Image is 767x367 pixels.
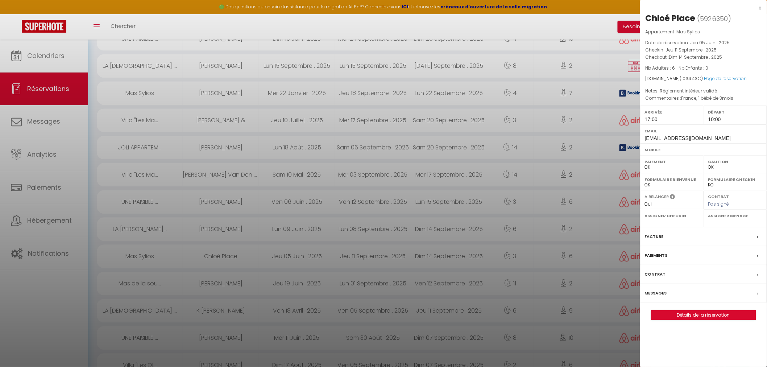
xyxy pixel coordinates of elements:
p: Appartement : [646,28,762,36]
span: 1064.43 [682,75,698,82]
span: 5926350 [700,14,728,23]
a: Page de réservation [704,75,747,82]
span: Jeu 05 Juin . 2025 [691,40,730,46]
span: Dim 14 Septembre . 2025 [669,54,722,60]
p: Checkin : [646,46,762,54]
span: Pas signé [708,201,729,207]
label: Paiements [645,252,668,259]
label: Formulaire Bienvenue [645,176,699,183]
p: Notes : [646,87,762,95]
span: France, 1 bébé de 3mois [681,95,734,101]
span: Règlement intérieur validé [660,88,717,94]
div: [DOMAIN_NAME] [646,75,762,82]
span: Jeu 11 Septembre . 2025 [666,47,717,53]
p: Commentaires : [646,95,762,102]
p: Date de réservation : [646,39,762,46]
label: Messages [645,289,667,297]
span: ( ) [697,13,731,24]
label: Départ [708,108,762,116]
label: Mobile [645,146,762,153]
span: 10:00 [708,116,721,122]
label: Facture [645,233,664,240]
button: Ouvrir le widget de chat LiveChat [6,3,28,25]
label: A relancer [645,194,669,200]
div: x [640,4,762,12]
div: Chloé Place [646,12,696,24]
label: Contrat [708,194,729,198]
i: Sélectionner OUI si vous souhaiter envoyer les séquences de messages post-checkout [670,194,675,202]
span: [EMAIL_ADDRESS][DOMAIN_NAME] [645,135,731,141]
span: 17:00 [645,116,658,122]
label: Formulaire Checkin [708,176,762,183]
label: Arrivée [645,108,699,116]
span: Mas Sylios [677,29,700,35]
label: Assigner Menage [708,212,762,219]
span: Nb Adultes : 6 - [646,65,709,71]
label: Paiement [645,158,699,165]
span: ( €) [680,75,703,82]
label: Email [645,127,762,135]
span: Nb Enfants : 0 [679,65,709,71]
a: Détails de la réservation [651,310,756,320]
label: Assigner Checkin [645,212,699,219]
p: Checkout : [646,54,762,61]
label: Contrat [645,271,666,278]
label: Caution [708,158,762,165]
